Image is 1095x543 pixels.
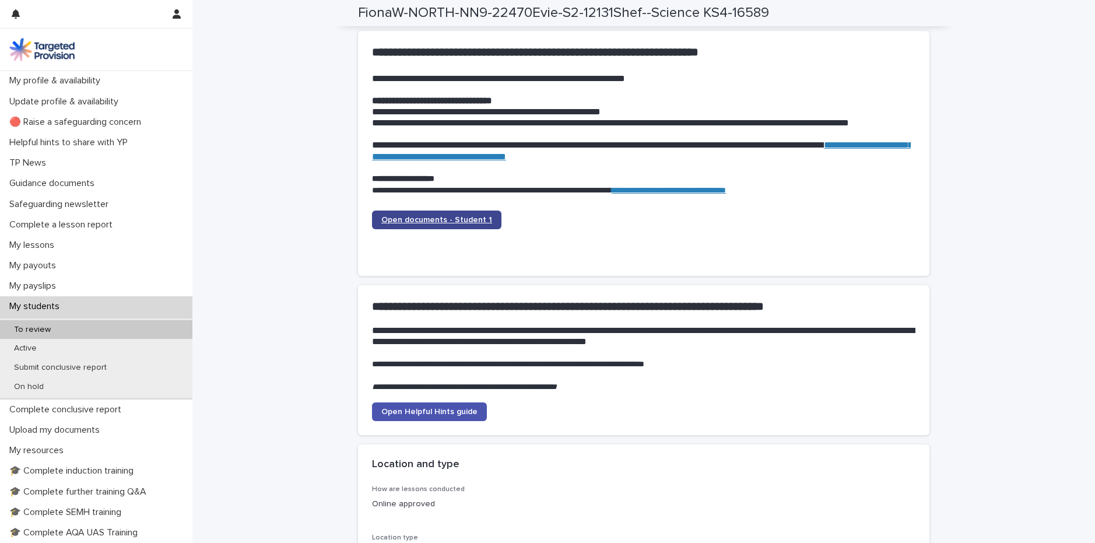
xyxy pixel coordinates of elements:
[372,211,501,229] a: Open documents - Student 1
[5,527,147,538] p: 🎓 Complete AQA UAS Training
[5,507,131,518] p: 🎓 Complete SEMH training
[358,5,769,22] h2: FionaW-NORTH-NN9-22470Evie-S2-12131Shef--Science KS4-16589
[5,465,143,477] p: 🎓 Complete induction training
[372,458,459,471] h2: Location and type
[5,137,137,148] p: Helpful hints to share with YP
[5,344,46,353] p: Active
[5,157,55,169] p: TP News
[5,404,131,415] p: Complete conclusive report
[5,486,156,498] p: 🎓 Complete further training Q&A
[5,199,118,210] p: Safeguarding newsletter
[372,402,487,421] a: Open Helpful Hints guide
[372,486,465,493] span: How are lessons conducted
[5,301,69,312] p: My students
[372,498,544,510] p: Online approved
[5,260,65,271] p: My payouts
[5,445,73,456] p: My resources
[5,75,110,86] p: My profile & availability
[5,281,65,292] p: My payslips
[5,425,109,436] p: Upload my documents
[372,534,418,541] span: Location type
[5,178,104,189] p: Guidance documents
[5,117,150,128] p: 🔴 Raise a safeguarding concern
[381,408,478,416] span: Open Helpful Hints guide
[5,325,60,335] p: To review
[5,240,64,251] p: My lessons
[5,219,122,230] p: Complete a lesson report
[5,382,53,392] p: On hold
[381,216,492,224] span: Open documents - Student 1
[9,38,75,61] img: M5nRWzHhSzIhMunXDL62
[5,96,128,107] p: Update profile & availability
[5,363,116,373] p: Submit conclusive report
